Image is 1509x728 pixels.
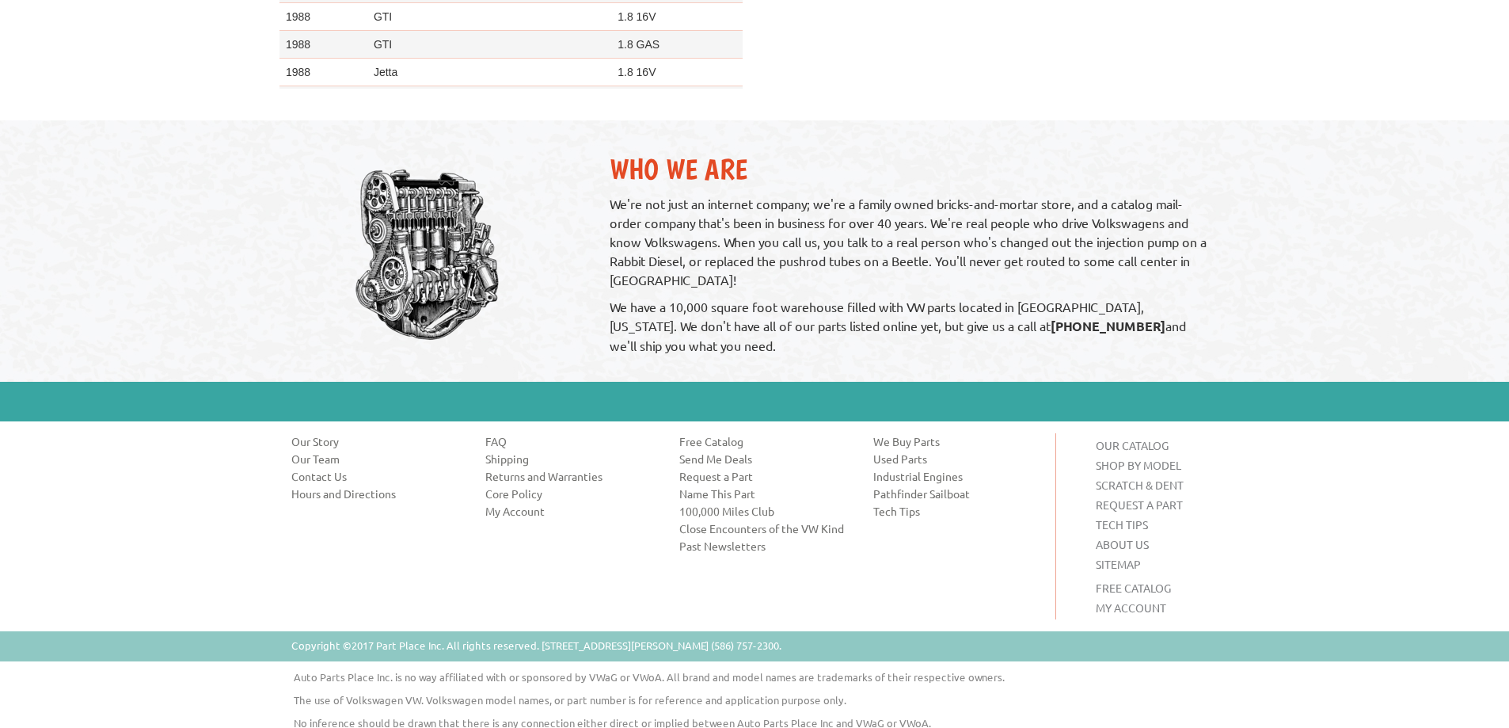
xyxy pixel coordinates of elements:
[1051,318,1165,334] strong: [PHONE_NUMBER]
[485,486,656,501] a: Core Policy
[367,59,611,86] td: Jetta
[873,451,1043,467] a: Used Parts
[873,468,1043,484] a: Industrial Engines
[291,451,462,467] a: Our Team
[873,486,1043,501] a: Pathfinder Sailboat
[282,669,1260,684] p: Auto Parts Place Inc. is no way affiliated with or sponsored by VWaG or VWoA. All brand and model...
[610,297,1214,355] p: We have a 10,000 square foot warehouse filled with VW parts located in [GEOGRAPHIC_DATA], [US_STA...
[485,503,656,519] a: My Account
[1096,517,1148,532] a: TECH TIPS
[1096,557,1141,571] a: SITEMAP
[367,86,611,114] td: Jetta
[679,451,850,467] a: Send Me Deals
[279,31,367,59] td: 1988
[367,3,611,31] td: GTI
[611,86,743,114] td: 1.8 GAS
[279,59,367,86] td: 1988
[1096,537,1149,551] a: ABOUT US
[679,486,850,501] a: Name This Part
[367,31,611,59] td: GTI
[679,520,850,536] a: Close Encounters of the VW Kind
[611,59,743,86] td: 1.8 16V
[485,433,656,449] a: FAQ
[1096,600,1166,615] a: MY ACCOUNT
[279,3,367,31] td: 1988
[1096,497,1183,512] a: REQUEST A PART
[291,433,462,449] a: Our Story
[291,486,462,501] a: Hours and Directions
[291,468,462,484] a: Contact Us
[485,451,656,467] a: Shipping
[679,503,850,519] a: 100,000 Miles Club
[1096,438,1169,452] a: OUR CATALOG
[291,638,781,654] p: Copyright ©2017 Part Place Inc. All rights reserved. [STREET_ADDRESS][PERSON_NAME] (586) 757-2300.
[873,503,1043,519] a: Tech Tips
[282,692,1260,707] p: The use of Volkswagen VW. Volkswagen model names, or part number is for reference and application...
[679,433,850,449] a: Free Catalog
[1096,478,1184,492] a: SCRATCH & DENT
[873,433,1043,449] a: We Buy Parts
[611,3,743,31] td: 1.8 16V
[610,194,1214,289] p: We're not just an internet company; we're a family owned bricks-and-mortar store, and a catalog m...
[610,152,1214,186] h2: Who We Are
[679,538,850,554] a: Past Newsletters
[279,86,367,114] td: 1988
[1096,458,1181,472] a: SHOP BY MODEL
[679,468,850,484] a: Request a Part
[485,468,656,484] a: Returns and Warranties
[611,31,743,59] td: 1.8 GAS
[1096,581,1171,595] a: FREE CATALOG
